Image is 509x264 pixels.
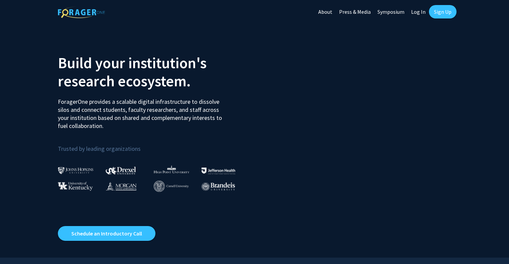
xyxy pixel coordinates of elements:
[58,54,250,90] h2: Build your institution's research ecosystem.
[58,167,94,174] img: Johns Hopkins University
[58,182,93,191] img: University of Kentucky
[58,226,155,241] a: Opens in a new tab
[58,6,105,18] img: ForagerOne Logo
[154,181,189,192] img: Cornell University
[202,182,235,191] img: Brandeis University
[202,168,235,174] img: Thomas Jefferson University
[58,135,250,154] p: Trusted by leading organizations
[106,167,136,174] img: Drexel University
[429,5,457,18] a: Sign Up
[106,182,137,190] img: Morgan State University
[154,165,189,173] img: High Point University
[58,93,227,130] p: ForagerOne provides a scalable digital infrastructure to dissolve silos and connect students, fac...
